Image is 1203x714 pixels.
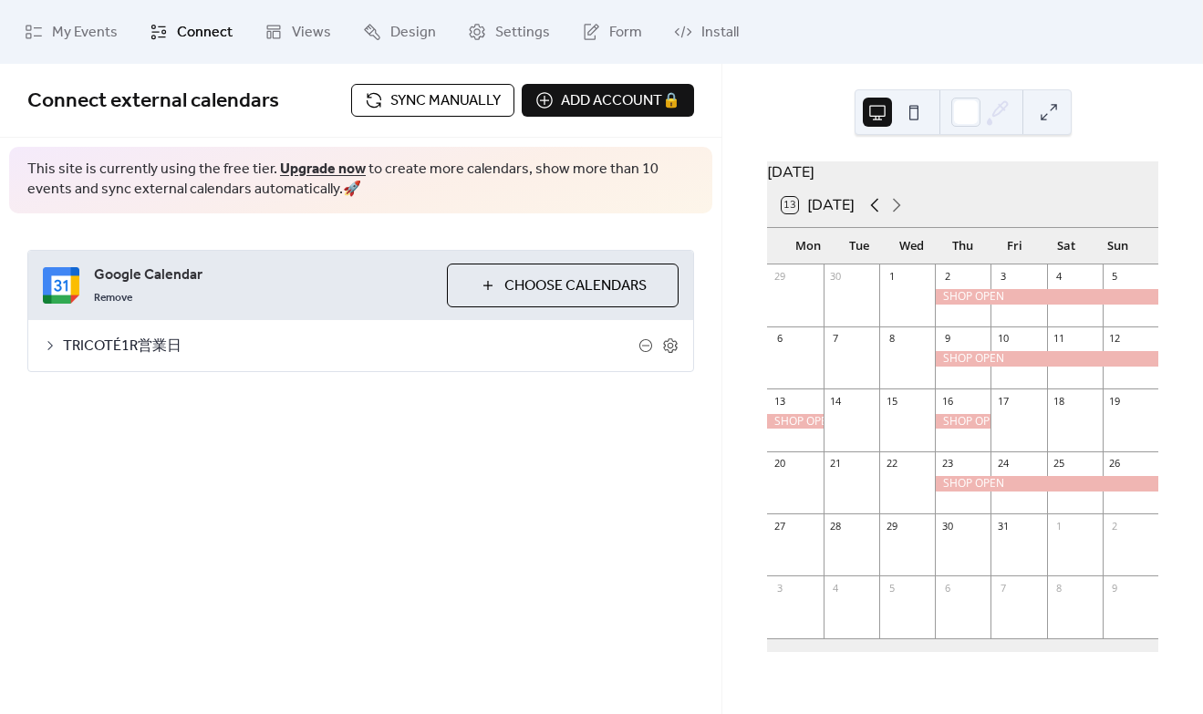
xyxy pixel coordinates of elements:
div: 25 [1053,457,1066,471]
div: 16 [940,394,954,408]
div: Fri [989,228,1041,264]
span: Choose Calendars [504,275,647,297]
div: 22 [885,457,898,471]
div: 6 [940,581,954,595]
div: SHOP OPEN [767,414,823,429]
div: Wed [886,228,938,264]
div: 21 [829,457,843,471]
div: 29 [773,270,786,284]
div: 28 [829,519,843,533]
span: Sync manually [390,90,501,112]
div: 1 [885,270,898,284]
div: 1 [1053,519,1066,533]
div: Sun [1092,228,1144,264]
div: 31 [996,519,1010,533]
div: 19 [1108,394,1122,408]
div: Sat [1041,228,1093,264]
div: 2 [940,270,954,284]
div: 9 [1108,581,1122,595]
div: 5 [1108,270,1122,284]
span: My Events [52,22,118,44]
a: Install [660,7,752,57]
div: Thu [937,228,989,264]
img: google [43,267,79,304]
div: 20 [773,457,786,471]
div: 11 [1053,332,1066,346]
div: 9 [940,332,954,346]
a: Connect [136,7,246,57]
button: 13[DATE] [775,192,861,218]
div: 3 [773,581,786,595]
span: Form [609,22,642,44]
div: SHOP OPEN [935,351,1158,367]
div: 30 [829,270,843,284]
div: 30 [940,519,954,533]
span: Connect external calendars [27,81,279,121]
div: SHOP OPEN [935,414,990,429]
span: TRICOTÉ1R営業日 [63,336,638,357]
div: 27 [773,519,786,533]
div: 8 [885,332,898,346]
div: 23 [940,457,954,471]
div: 13 [773,394,786,408]
div: 14 [829,394,843,408]
div: 8 [1053,581,1066,595]
div: 4 [829,581,843,595]
span: Views [292,22,331,44]
div: 10 [996,332,1010,346]
a: Upgrade now [280,155,366,183]
div: 12 [1108,332,1122,346]
a: Settings [454,7,564,57]
div: 24 [996,457,1010,471]
div: 3 [996,270,1010,284]
button: Choose Calendars [447,264,679,307]
div: 2 [1108,519,1122,533]
div: 26 [1108,457,1122,471]
span: Google Calendar [94,264,432,286]
span: Remove [94,291,132,305]
div: 18 [1053,394,1066,408]
span: Design [390,22,436,44]
div: 7 [996,581,1010,595]
div: 6 [773,332,786,346]
div: [DATE] [767,161,1158,183]
div: 29 [885,519,898,533]
span: Settings [495,22,550,44]
span: This site is currently using the free tier. to create more calendars, show more than 10 events an... [27,160,694,201]
div: SHOP OPEN [935,289,1158,305]
div: 5 [885,581,898,595]
div: Tue [834,228,886,264]
a: My Events [11,7,131,57]
a: Views [251,7,345,57]
div: 15 [885,394,898,408]
span: Install [701,22,739,44]
a: Design [349,7,450,57]
span: Connect [177,22,233,44]
div: 7 [829,332,843,346]
button: Sync manually [351,84,514,117]
a: Form [568,7,656,57]
div: 4 [1053,270,1066,284]
div: Mon [782,228,834,264]
div: 17 [996,394,1010,408]
div: SHOP OPEN [935,476,1158,492]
